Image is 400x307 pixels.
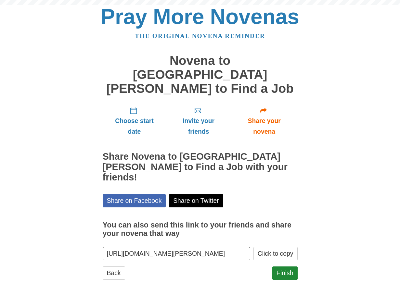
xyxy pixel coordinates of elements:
a: Invite your friends [166,102,231,141]
a: Choose start date [103,102,166,141]
a: Share on Twitter [169,194,223,207]
a: Share on Facebook [103,194,166,207]
span: Invite your friends [173,116,224,137]
h1: Novena to [GEOGRAPHIC_DATA][PERSON_NAME] to Find a Job [103,54,298,95]
a: Pray More Novenas [101,5,299,29]
span: Choose start date [109,116,160,137]
span: Share your novena [238,116,291,137]
h2: Share Novena to [GEOGRAPHIC_DATA][PERSON_NAME] to Find a Job with your friends! [103,152,298,183]
a: Share your novena [231,102,298,141]
a: Back [103,266,125,280]
button: Click to copy [253,247,298,260]
a: Finish [272,266,298,280]
a: The original novena reminder [135,32,265,39]
h3: You can also send this link to your friends and share your novena that way [103,221,298,238]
